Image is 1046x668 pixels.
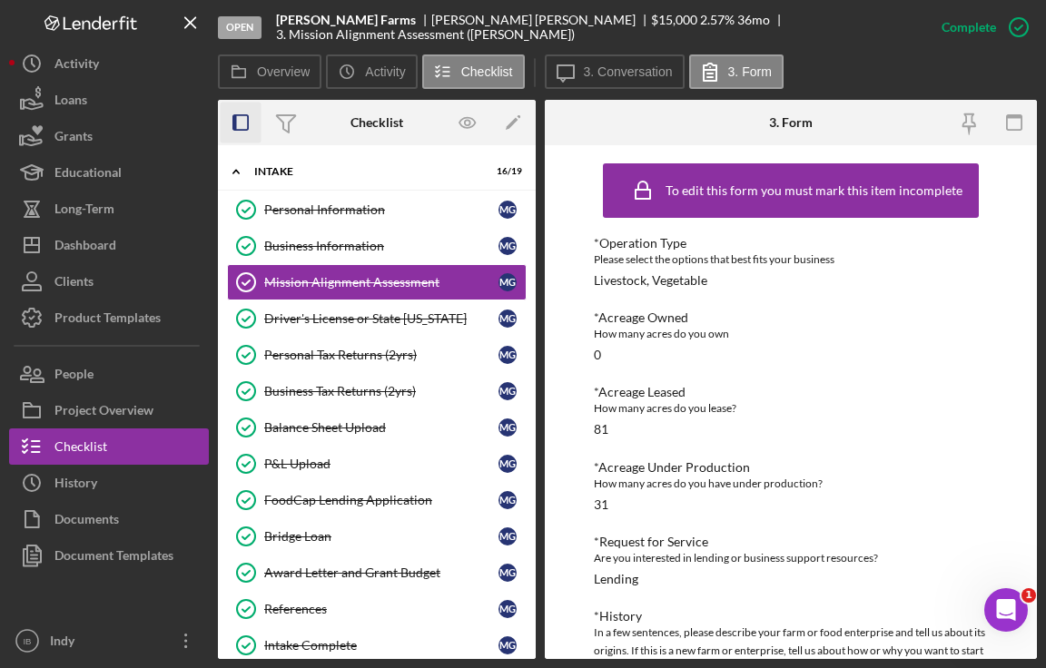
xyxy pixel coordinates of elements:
[594,497,608,512] div: 31
[594,348,601,362] div: 0
[498,273,517,291] div: M G
[489,166,522,177] div: 16 / 19
[54,465,97,506] div: History
[257,64,310,79] label: Overview
[9,300,209,336] button: Product Templates
[227,409,527,446] a: Balance Sheet UploadMG
[54,356,94,397] div: People
[9,428,209,465] button: Checklist
[54,154,122,195] div: Educational
[227,228,527,264] a: Business InformationMG
[9,118,209,154] button: Grants
[700,13,735,27] div: 2.57 %
[254,166,477,177] div: Intake
[984,588,1028,632] iframe: Intercom live chat
[227,555,527,591] a: Award Letter and Grant BudgetMG
[264,275,498,290] div: Mission Alignment Assessment
[9,356,209,392] a: People
[769,115,813,130] div: 3. Form
[594,310,988,325] div: *Acreage Owned
[594,273,707,288] div: Livestock, Vegetable
[264,384,498,398] div: Business Tax Returns (2yrs)
[498,382,517,400] div: M G
[227,264,527,300] a: Mission Alignment AssessmentMG
[594,422,608,437] div: 81
[498,201,517,219] div: M G
[498,527,517,545] div: M G
[594,325,988,343] div: How many acres do you own
[9,623,209,659] button: IBIndy [PERSON_NAME]
[227,373,527,409] a: Business Tax Returns (2yrs)MG
[498,309,517,328] div: M G
[264,239,498,253] div: Business Information
[54,191,114,231] div: Long-Term
[498,455,517,473] div: M G
[9,263,209,300] a: Clients
[227,627,527,663] a: Intake CompleteMG
[23,636,31,646] text: IB
[9,227,209,263] button: Dashboard
[54,227,116,268] div: Dashboard
[9,501,209,537] button: Documents
[594,535,988,549] div: *Request for Service
[498,237,517,255] div: M G
[594,460,988,475] div: *Acreage Under Production
[584,64,673,79] label: 3. Conversation
[218,16,261,39] div: Open
[276,13,416,27] b: [PERSON_NAME] Farms
[498,418,517,437] div: M G
[54,82,87,123] div: Loans
[264,565,498,580] div: Award Letter and Grant Budget
[461,64,513,79] label: Checklist
[54,45,99,86] div: Activity
[498,564,517,582] div: M G
[54,501,119,542] div: Documents
[227,518,527,555] a: Bridge LoanMG
[9,82,209,118] button: Loans
[276,27,575,42] div: 3. Mission Alignment Assessment ([PERSON_NAME])
[9,154,209,191] button: Educational
[737,13,770,27] div: 36 mo
[594,549,988,567] div: Are you interested in lending or business support resources?
[923,9,1037,45] button: Complete
[498,636,517,654] div: M G
[9,191,209,227] a: Long-Term
[264,457,498,471] div: P&L Upload
[9,392,209,428] button: Project Overview
[227,591,527,627] a: ReferencesMG
[545,54,685,89] button: 3. Conversation
[264,638,498,653] div: Intake Complete
[594,609,988,624] div: *History
[594,572,638,586] div: Lending
[326,54,417,89] button: Activity
[498,600,517,618] div: M G
[9,45,209,82] button: Activity
[942,9,996,45] div: Complete
[227,337,527,373] a: Personal Tax Returns (2yrs)MG
[264,311,498,326] div: Driver's License or State [US_STATE]
[264,602,498,616] div: References
[594,385,988,399] div: *Acreage Leased
[594,236,988,250] div: *Operation Type
[264,493,498,507] div: FoodCap Lending Application
[9,465,209,501] button: History
[689,54,784,89] button: 3. Form
[227,192,527,228] a: Personal InformationMG
[227,446,527,482] a: P&L UploadMG
[431,13,651,27] div: [PERSON_NAME] [PERSON_NAME]
[264,202,498,217] div: Personal Information
[498,491,517,509] div: M G
[218,54,321,89] button: Overview
[728,64,772,79] label: 3. Form
[651,12,697,27] span: $15,000
[227,482,527,518] a: FoodCap Lending ApplicationMG
[264,420,498,435] div: Balance Sheet Upload
[9,537,209,574] button: Document Templates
